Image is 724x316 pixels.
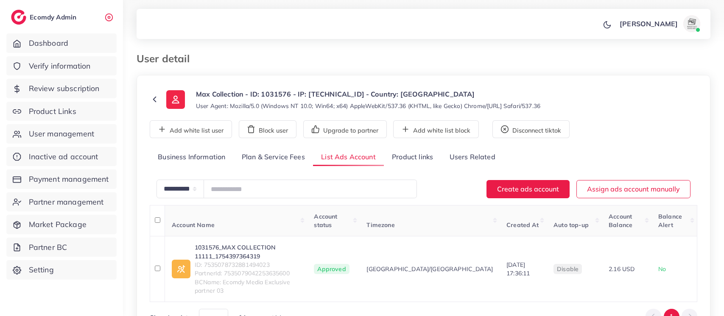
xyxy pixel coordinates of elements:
img: ic-user-info.36bf1079.svg [166,90,185,109]
button: Upgrade to partner [303,120,387,138]
span: Timezone [366,221,394,229]
span: User management [29,128,94,139]
span: Account status [314,213,337,229]
a: User management [6,124,117,144]
a: Plan & Service Fees [234,148,313,166]
a: Verify information [6,56,117,76]
span: Created At [506,221,539,229]
a: Partner BC [6,238,117,257]
img: logo [11,10,26,25]
span: Dashboard [29,38,68,49]
span: [DATE] 17:36:11 [506,261,530,277]
button: Disconnect tiktok [492,120,570,138]
h3: User detail [137,53,196,65]
a: Inactive ad account [6,147,117,166]
img: avatar [683,15,700,32]
a: logoEcomdy Admin [11,10,78,25]
button: Add white list block [393,120,479,138]
span: Auto top-up [553,221,589,229]
span: Account Name [172,221,215,229]
span: Approved [314,264,349,274]
span: Inactive ad account [29,151,98,162]
span: PartnerId: 7535079042253635600 [195,269,300,277]
a: Payment management [6,169,117,189]
a: Dashboard [6,33,117,53]
span: Account Balance [609,213,632,229]
img: ic-ad-info.7fc67b75.svg [172,260,190,278]
span: Balance Alert [658,213,682,229]
a: Business Information [150,148,234,166]
span: Market Package [29,219,87,230]
a: Product Links [6,102,117,121]
span: BCName: Ecomdy Media Exclusive partner 03 [195,278,300,295]
button: Block user [239,120,296,138]
a: Market Package [6,215,117,234]
small: User Agent: Mozilla/5.0 (Windows NT 10.0; Win64; x64) AppleWebKit/537.36 (KHTML, like Gecko) Chro... [196,102,540,110]
span: Payment management [29,174,109,185]
a: List Ads Account [313,148,384,166]
a: 1031576_MAX COLLECTION 11111_1754397364319 [195,243,300,261]
span: disable [557,265,579,273]
span: 2.16 USD [609,265,635,273]
a: Review subscription [6,79,117,98]
a: Users Related [441,148,503,166]
button: Create ads account [486,180,570,198]
span: Verify information [29,61,91,72]
button: Assign ads account manually [576,180,690,198]
a: Setting [6,260,117,280]
span: [GEOGRAPHIC_DATA]/[GEOGRAPHIC_DATA] [366,265,493,273]
h2: Ecomdy Admin [30,13,78,21]
span: Setting [29,264,54,275]
span: ID: 7535078732881494023 [195,261,300,269]
button: Add white list user [150,120,232,138]
span: Partner BC [29,242,67,253]
span: Partner management [29,197,104,208]
span: Product Links [29,106,76,117]
span: Review subscription [29,83,100,94]
span: No [658,265,666,273]
a: Product links [384,148,441,166]
a: [PERSON_NAME]avatar [615,15,704,32]
p: [PERSON_NAME] [620,19,678,29]
p: Max Collection - ID: 1031576 - IP: [TECHNICAL_ID] - Country: [GEOGRAPHIC_DATA] [196,89,540,99]
a: Partner management [6,192,117,212]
